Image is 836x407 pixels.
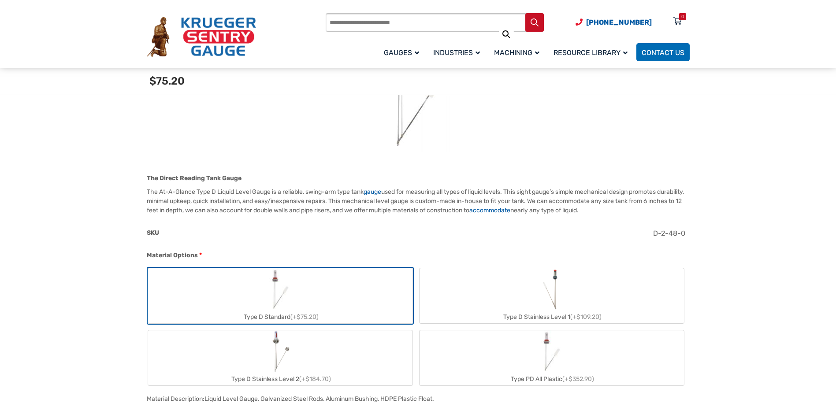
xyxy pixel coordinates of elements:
span: Machining [494,48,539,57]
a: View full-screen image gallery [498,26,514,42]
span: SKU [147,229,159,237]
label: Type D Stainless Level 1 [420,268,684,323]
span: (+$352.90) [562,375,594,383]
img: Krueger Sentry Gauge [147,17,256,57]
a: Gauges [379,42,428,63]
a: Resource Library [548,42,636,63]
span: Industries [433,48,480,57]
a: Phone Number (920) 434-8860 [576,17,652,28]
a: Machining [489,42,548,63]
span: (+$109.20) [570,313,602,321]
label: Type D Standard [148,268,412,323]
span: D-2-48-0 [653,229,685,237]
label: Type PD All Plastic [420,330,684,385]
div: Type D Stainless Level 2 [148,373,412,385]
a: accommodate [469,207,510,214]
div: Type D Standard [148,311,412,323]
div: 0 [681,13,684,20]
a: Industries [428,42,489,63]
strong: The Direct Reading Tank Gauge [147,174,242,182]
span: (+$75.20) [290,313,319,321]
label: Type D Stainless Level 2 [148,330,412,385]
div: Type PD All Plastic [420,373,684,385]
span: Resource Library [554,48,628,57]
p: The At-A-Glance Type D Liquid Level Gauge is a reliable, swing-arm type tank used for measuring a... [147,187,690,215]
span: Contact Us [642,48,684,57]
a: gauge [364,188,381,196]
div: Type D Stainless Level 1 [420,311,684,323]
img: Chemical Sight Gauge [540,268,563,311]
span: $75.20 [149,75,185,87]
span: Gauges [384,48,419,57]
a: Contact Us [636,43,690,61]
div: Liquid Level Gauge, Galvanized Steel Rods, Aluminum Bushing, HDPE Plastic Float. [204,395,434,403]
span: Material Options [147,252,198,259]
span: [PHONE_NUMBER] [586,18,652,26]
abbr: required [199,251,202,260]
span: Material Description: [147,395,204,403]
span: (+$184.70) [299,375,331,383]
